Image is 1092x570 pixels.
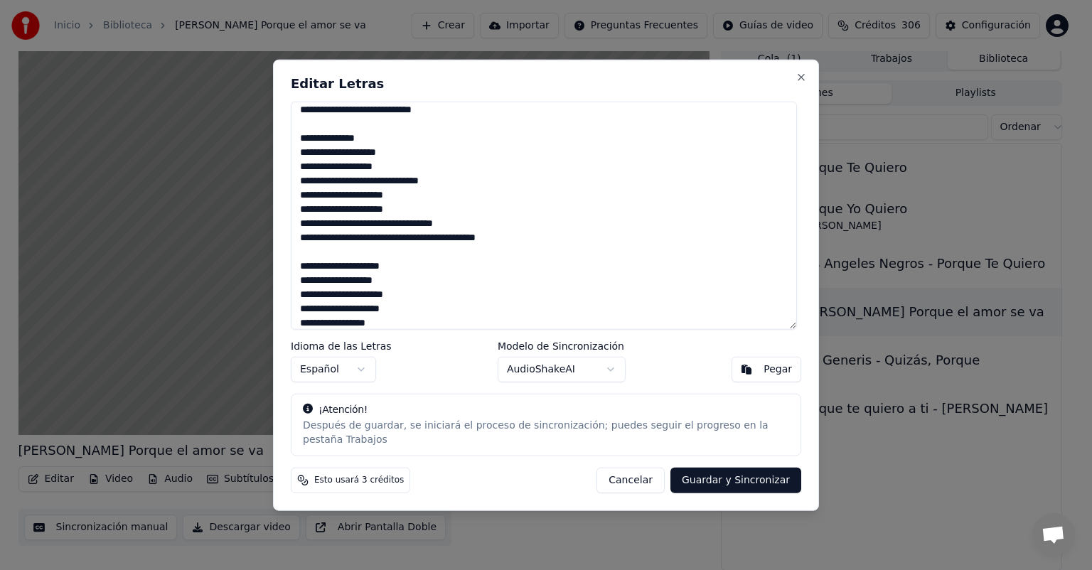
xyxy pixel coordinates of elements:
[732,356,801,382] button: Pegar
[596,467,665,493] button: Cancelar
[291,77,801,90] h2: Editar Letras
[314,474,404,485] span: Esto usará 3 créditos
[303,418,789,446] div: Después de guardar, se iniciará el proceso de sincronización; puedes seguir el progreso en la pes...
[670,467,801,493] button: Guardar y Sincronizar
[498,340,626,350] label: Modelo de Sincronización
[291,340,392,350] label: Idioma de las Letras
[303,402,789,416] div: ¡Atención!
[764,362,792,376] div: Pegar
